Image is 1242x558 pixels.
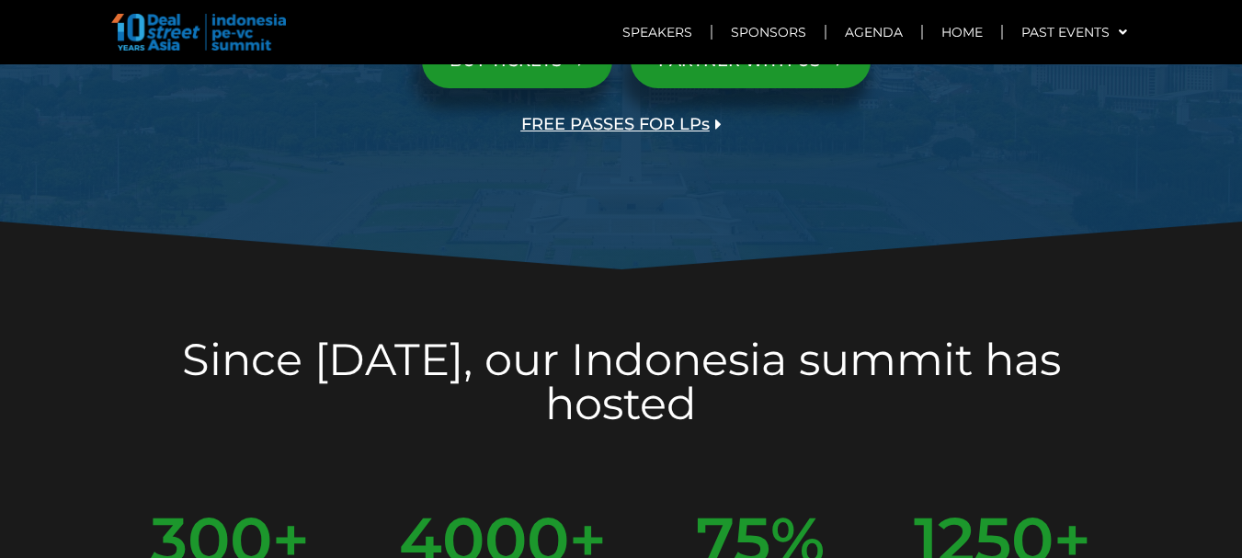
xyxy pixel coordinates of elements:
h2: Since [DATE], our Indonesia summit has hosted [107,337,1136,426]
span: PARTNER WITH US [658,52,820,70]
a: Speakers [604,11,711,53]
a: Sponsors [712,11,825,53]
span: BUY TICKETS [450,52,562,70]
a: FREE PASSES FOR LPs [494,97,749,152]
a: Home [923,11,1001,53]
a: Past Events [1003,11,1145,53]
span: FREE PASSES FOR LPs [521,116,710,133]
a: Agenda [826,11,921,53]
